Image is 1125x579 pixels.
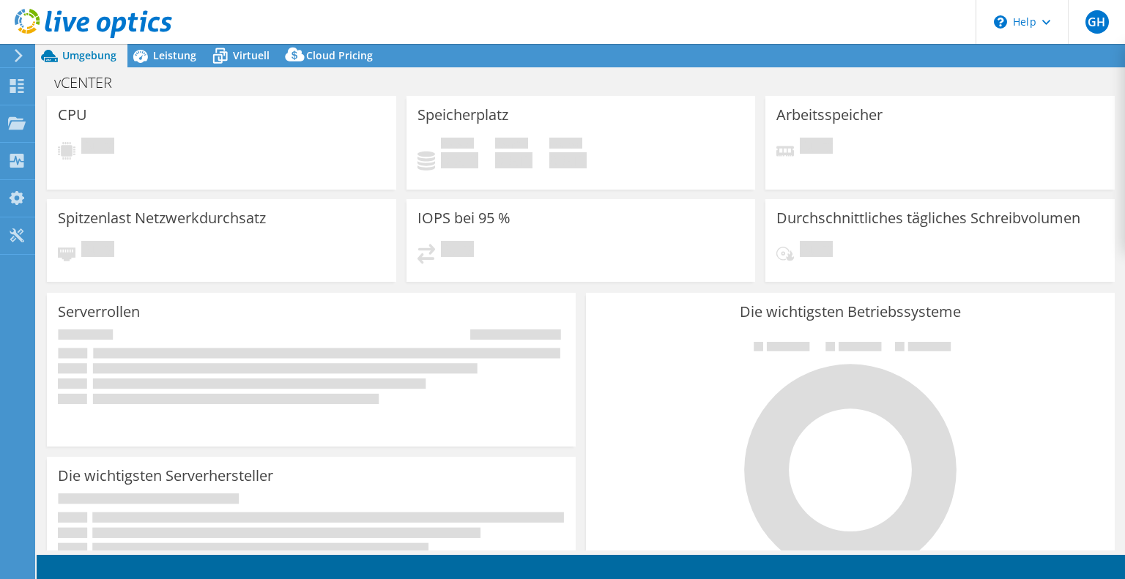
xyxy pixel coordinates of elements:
h4: 0 GiB [495,152,532,168]
span: Ausstehend [441,241,474,261]
span: Ausstehend [81,241,114,261]
span: Virtuell [233,48,270,62]
h3: Spitzenlast Netzwerkdurchsatz [58,210,266,226]
span: GH [1085,10,1109,34]
svg: \n [994,15,1007,29]
span: Umgebung [62,48,116,62]
h4: 0 GiB [549,152,587,168]
span: Ausstehend [81,138,114,157]
span: Cloud Pricing [306,48,373,62]
h3: Speicherplatz [417,107,508,123]
h3: Durchschnittliches tägliches Schreibvolumen [776,210,1080,226]
span: Belegt [441,138,474,152]
span: Ausstehend [800,138,833,157]
h1: vCENTER [48,75,135,91]
h3: IOPS bei 95 % [417,210,510,226]
h3: CPU [58,107,87,123]
span: Verfügbar [495,138,528,152]
span: Insgesamt [549,138,582,152]
h3: Die wichtigsten Serverhersteller [58,468,273,484]
h3: Arbeitsspeicher [776,107,883,123]
h4: 0 GiB [441,152,478,168]
span: Leistung [153,48,196,62]
h3: Serverrollen [58,304,140,320]
h3: Die wichtigsten Betriebssysteme [597,304,1104,320]
span: Ausstehend [800,241,833,261]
